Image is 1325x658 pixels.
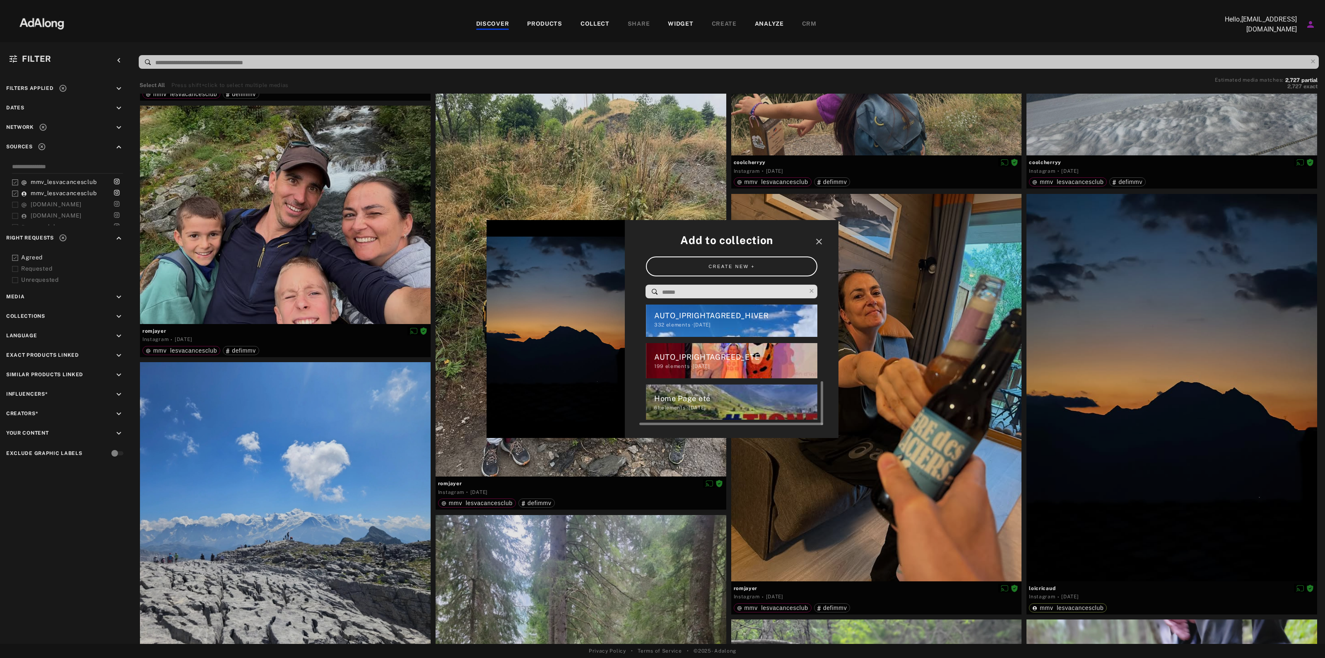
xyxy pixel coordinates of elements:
[1284,618,1325,658] div: Widget de chat
[654,321,818,329] div: elements · [DATE]
[654,405,660,411] span: 61
[646,256,818,277] button: CREATE NEW +
[654,404,818,411] div: elements · [DATE]
[654,351,818,363] div: AUTO_IPRIGHTAGREED_ETE
[654,363,818,370] div: elements · [DATE]
[639,232,824,248] div: Add to collection
[654,322,665,328] span: 332
[814,237,824,247] i: close
[487,237,625,421] img: 535785765_1493484312101975_6455967221090079199_n.heic
[654,363,664,369] span: 199
[654,310,818,321] div: AUTO_IPRIGHTAGREED_HIVER
[1284,618,1325,658] iframe: Chat Widget
[654,393,818,404] div: Home Page ete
